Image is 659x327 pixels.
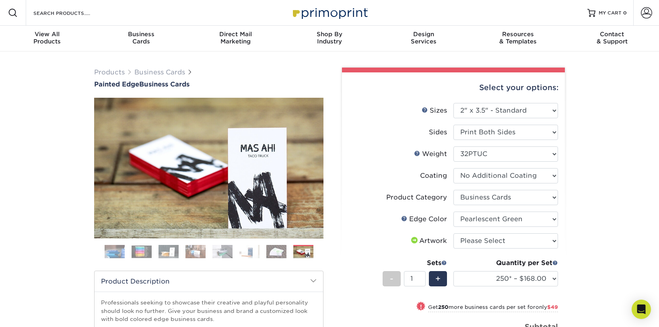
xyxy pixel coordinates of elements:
[94,80,139,88] span: Painted Edge
[435,273,441,285] span: +
[94,80,323,88] h1: Business Cards
[94,68,125,76] a: Products
[94,26,188,51] a: BusinessCards
[239,245,259,259] img: Business Cards 06
[471,31,565,45] div: & Templates
[383,258,447,268] div: Sets
[623,10,627,16] span: 0
[132,245,152,258] img: Business Cards 02
[471,26,565,51] a: Resources& Templates
[188,31,282,45] div: Marketing
[94,31,188,38] span: Business
[289,4,370,21] img: Primoprint
[105,242,125,262] img: Business Cards 01
[565,26,659,51] a: Contact& Support
[377,26,471,51] a: DesignServices
[377,31,471,45] div: Services
[94,80,323,88] a: Painted EdgeBusiness Cards
[282,31,377,38] span: Shop By
[420,171,447,181] div: Coating
[293,245,313,259] img: Business Cards 08
[632,300,651,319] div: Open Intercom Messenger
[422,106,447,115] div: Sizes
[390,273,393,285] span: -
[282,31,377,45] div: Industry
[95,271,323,292] h2: Product Description
[33,8,111,18] input: SEARCH PRODUCTS.....
[453,258,558,268] div: Quantity per Set
[428,304,558,312] small: Get more business cards per set for
[348,72,558,103] div: Select your options:
[565,31,659,45] div: & Support
[185,245,206,259] img: Business Cards 04
[565,31,659,38] span: Contact
[377,31,471,38] span: Design
[134,68,185,76] a: Business Cards
[535,304,558,310] span: only
[212,245,233,259] img: Business Cards 05
[438,304,449,310] strong: 250
[188,26,282,51] a: Direct MailMarketing
[94,31,188,45] div: Cards
[420,302,422,311] span: !
[429,128,447,137] div: Sides
[188,31,282,38] span: Direct Mail
[410,236,447,246] div: Artwork
[547,304,558,310] span: $49
[414,149,447,159] div: Weight
[266,245,286,259] img: Business Cards 07
[386,193,447,202] div: Product Category
[94,89,323,247] img: Painted Edge 08
[599,10,622,16] span: MY CART
[159,245,179,259] img: Business Cards 03
[282,26,377,51] a: Shop ByIndustry
[401,214,447,224] div: Edge Color
[471,31,565,38] span: Resources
